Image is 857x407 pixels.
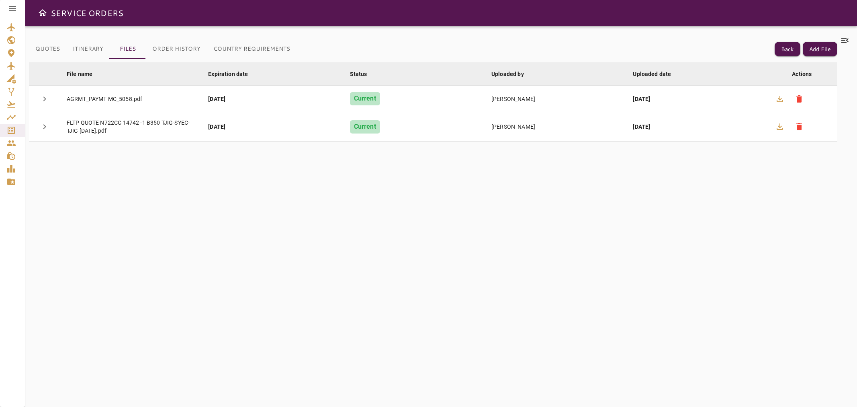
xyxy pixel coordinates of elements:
[794,122,804,132] span: delete
[66,39,110,59] button: Itinerary
[110,39,146,59] button: Files
[208,95,337,103] div: [DATE]
[40,94,49,104] span: chevron_right
[491,69,534,79] span: Uploaded by
[633,69,681,79] span: Uploaded date
[803,42,837,57] button: Add File
[51,6,123,19] h6: SERVICE ORDERS
[208,69,258,79] span: Expiration date
[35,5,51,21] button: Open drawer
[350,69,378,79] span: Status
[67,69,103,79] span: File name
[67,95,195,103] div: AGRMT_PAYMT MC_5058.pdf
[491,69,524,79] div: Uploaded by
[67,119,195,135] div: FLTP QUOTE N722CC 14742 -1 B350 TJIG-SYEC-TJIG [DATE].pdf
[67,69,92,79] div: File name
[794,94,804,104] span: delete
[207,39,297,59] button: Country Requirements
[29,39,66,59] button: Quotes
[146,39,207,59] button: Order History
[633,69,671,79] div: Uploaded date
[208,123,337,131] div: [DATE]
[770,89,790,109] button: Download file
[40,122,49,132] span: chevron_right
[633,95,761,103] div: [DATE]
[633,123,761,131] div: [DATE]
[491,123,620,131] div: [PERSON_NAME]
[775,42,800,57] button: Back
[790,117,809,136] button: Delete file
[350,69,367,79] div: Status
[350,120,380,134] div: Current
[208,69,248,79] div: Expiration date
[29,39,297,59] div: basic tabs example
[770,117,790,136] button: Download file
[350,92,380,105] div: Current
[790,89,809,109] button: Delete file
[491,95,620,103] div: [PERSON_NAME]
